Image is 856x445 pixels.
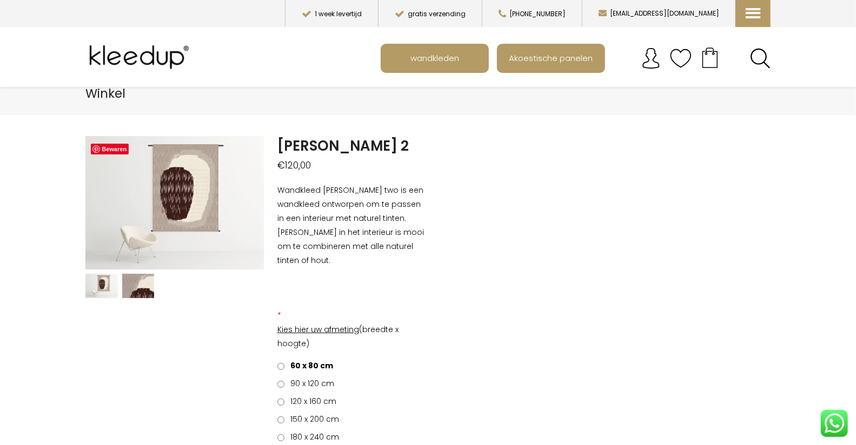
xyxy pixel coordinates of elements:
input: 90 x 120 cm [277,381,284,388]
input: 150 x 200 cm [277,416,284,423]
input: 180 x 240 cm [277,434,284,441]
img: verlanglijstje.svg [670,48,692,69]
a: Bewaren [91,144,129,154]
span: 150 x 200 cm [287,414,339,424]
a: Your cart [692,44,728,71]
a: Akoestische panelen [498,45,604,72]
input: 60 x 80 cm [277,363,284,370]
input: 120 x 160 cm [277,399,284,406]
span: Winkel [85,85,125,102]
img: Kleedup [85,36,197,79]
img: Vase brown 2 - Afbeelding 2 [122,274,154,298]
h1: [PERSON_NAME] 2 [277,136,428,156]
span: € [277,159,285,172]
span: 60 x 80 cm [287,360,333,371]
nav: Main menu [381,44,779,73]
span: Kies hier uw afmeting [277,324,359,335]
a: Search [750,48,771,69]
img: account.svg [640,48,662,69]
span: 90 x 120 cm [287,378,334,389]
span: Akoestische panelen [503,48,599,69]
span: 180 x 240 cm [287,431,339,442]
a: wandkleden [382,45,488,72]
img: Vase brown 2 [85,274,117,298]
bdi: 120,00 [277,159,311,172]
span: wandkleden [404,48,465,69]
span: 120 x 160 cm [287,396,336,407]
p: Wandkleed [PERSON_NAME] two is een wandkleed ontworpen om te passen in een interieur met naturel ... [277,183,428,267]
p: (breedte x hoogte) [277,322,428,350]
